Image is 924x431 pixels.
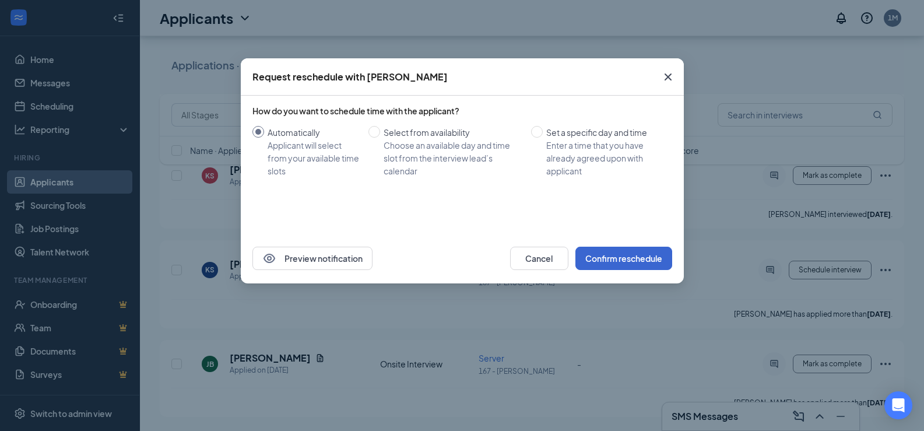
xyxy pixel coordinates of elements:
div: Open Intercom Messenger [884,391,912,419]
div: Automatically [268,126,359,139]
div: Choose an available day and time slot from the interview lead’s calendar [384,139,522,177]
button: Confirm reschedule [575,247,672,270]
svg: Eye [262,251,276,265]
button: Close [652,58,684,96]
div: Applicant will select from your available time slots [268,139,359,177]
div: Select from availability [384,126,522,139]
div: Enter a time that you have already agreed upon with applicant [546,139,663,177]
button: EyePreview notification [252,247,373,270]
div: Request reschedule with [PERSON_NAME] [252,71,448,83]
svg: Cross [661,70,675,84]
div: Set a specific day and time [546,126,663,139]
button: Cancel [510,247,568,270]
div: How do you want to schedule time with the applicant? [252,105,672,117]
